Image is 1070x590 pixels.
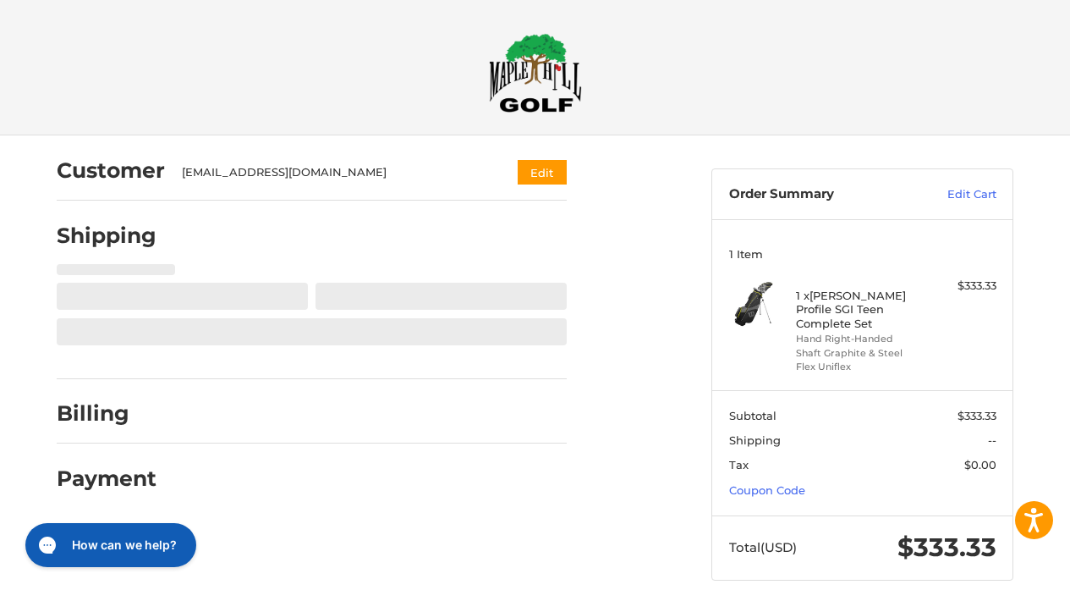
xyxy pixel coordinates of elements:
[988,433,996,447] span: --
[729,409,776,422] span: Subtotal
[182,164,486,181] div: [EMAIL_ADDRESS][DOMAIN_NAME]
[796,332,925,346] li: Hand Right-Handed
[930,278,996,295] div: $333.33
[729,483,805,497] a: Coupon Code
[796,360,925,374] li: Flex Uniflex
[729,186,911,203] h3: Order Summary
[911,186,996,203] a: Edit Cart
[729,433,781,447] span: Shipping
[964,458,996,471] span: $0.00
[796,289,925,330] h4: 1 x [PERSON_NAME] Profile SGI Teen Complete Set
[958,409,996,422] span: $333.33
[729,539,797,555] span: Total (USD)
[729,247,996,261] h3: 1 Item
[57,400,156,427] h2: Billing
[897,532,996,563] span: $333.33
[57,466,156,492] h2: Payment
[729,458,749,471] span: Tax
[17,517,201,573] iframe: Gorgias live chat messenger
[796,346,925,361] li: Shaft Graphite & Steel
[489,33,582,113] img: Maple Hill Golf
[57,223,156,249] h2: Shipping
[57,157,165,184] h2: Customer
[518,160,567,185] button: Edit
